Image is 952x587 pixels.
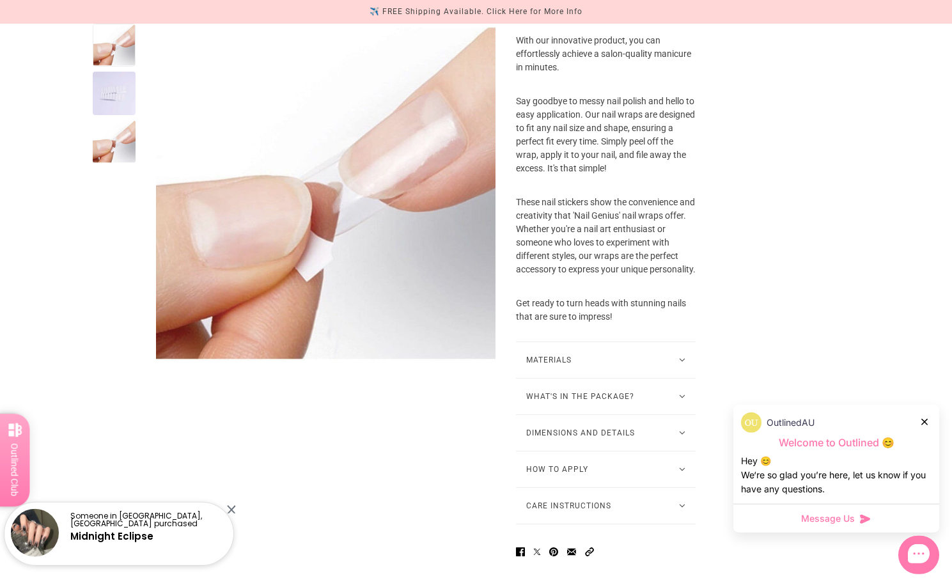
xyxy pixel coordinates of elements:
a: Share on Facebook [511,540,530,563]
div: ✈️ FREE Shipping Available. Click Here for More Info [370,5,582,19]
p: Get ready to turn heads with stunning nails that are sure to impress! [516,297,696,324]
p: With our innovative product, you can effortlessly achieve a salon-quality manicure in minutes. [516,34,696,95]
button: Care Instructions [516,488,696,524]
span: Message Us [801,512,855,525]
p: Someone in [GEOGRAPHIC_DATA], [GEOGRAPHIC_DATA] purchased [70,512,222,528]
button: Dimensions and Details [516,415,696,451]
a: Pin on Pinterest [544,540,563,563]
p: Welcome to Outlined 😊 [741,436,932,450]
img: data:image/png;base64,iVBORw0KGgoAAAANSUhEUgAAACQAAAAkCAYAAADhAJiYAAABSklEQVRYR2N8/yj/P8MgAoyjDiI... [741,412,761,433]
a: Post on X [529,540,545,563]
share-url: Copy URL [580,540,599,563]
a: Midnight Eclipse [70,529,153,543]
a: Send via email [562,540,581,563]
div: Hey 😊 We‘re so glad you’re here, let us know if you have any questions. [741,454,932,496]
modal-trigger: Enlarge product image [156,24,496,363]
p: Say goodbye to messy nail polish and hello to easy application. Our nail wraps are designed to fi... [516,95,696,196]
button: How to Apply [516,451,696,487]
button: Materials [516,342,696,378]
p: OutlinedAU [767,416,815,430]
p: These nail stickers show the convenience and creativity that 'Nail Genius' nail wraps offer. Whet... [516,196,696,297]
button: What's in the package? [516,379,696,414]
img: Nail Genius-Adult Nail Wraps-Outlined [156,24,496,363]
